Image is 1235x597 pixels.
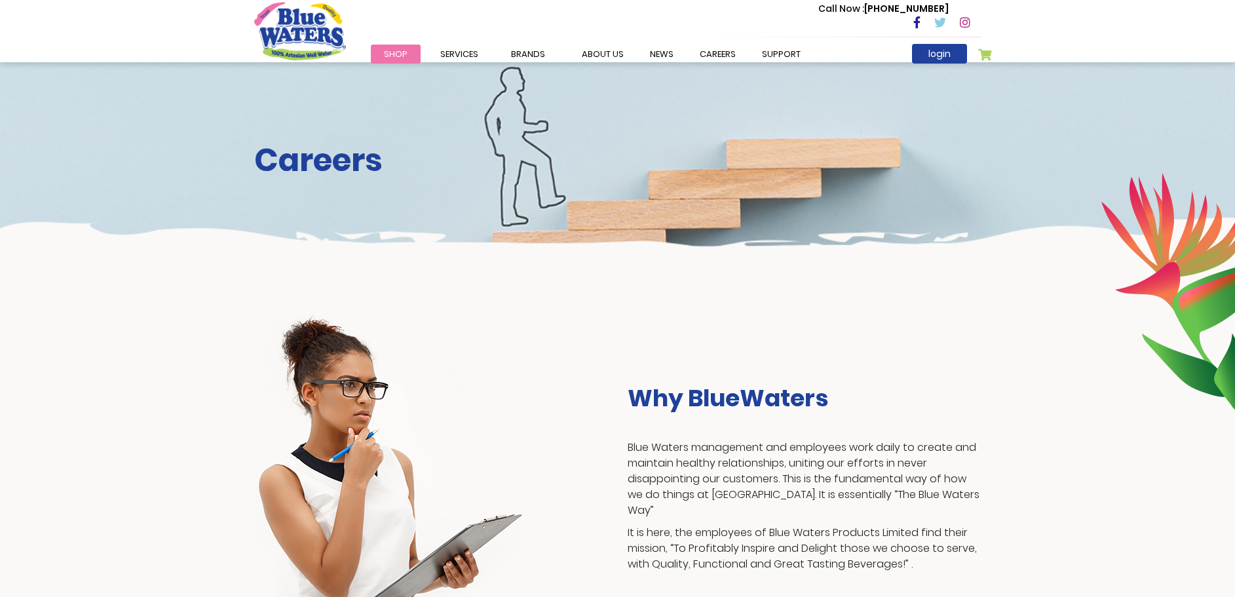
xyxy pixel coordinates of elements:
[749,45,814,64] a: support
[384,48,408,60] span: Shop
[818,2,864,15] span: Call Now :
[569,45,637,64] a: about us
[440,48,478,60] span: Services
[687,45,749,64] a: careers
[818,2,949,16] p: [PHONE_NUMBER]
[1101,172,1235,410] img: career-intro-leaves.png
[254,142,981,180] h2: Careers
[628,525,981,572] p: It is here, the employees of Blue Waters Products Limited find their mission, “To Profitably Insp...
[628,440,981,518] p: Blue Waters management and employees work daily to create and maintain healthy relationships, uni...
[254,2,346,60] a: store logo
[511,48,545,60] span: Brands
[628,384,981,412] h3: Why BlueWaters
[637,45,687,64] a: News
[912,44,967,64] a: login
